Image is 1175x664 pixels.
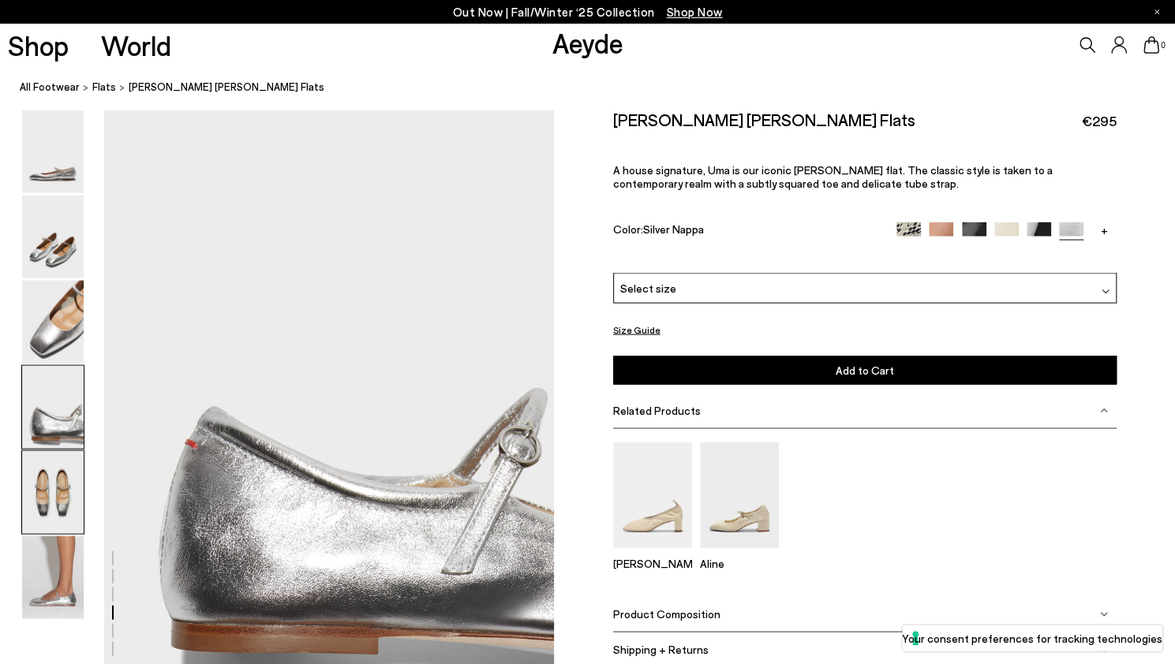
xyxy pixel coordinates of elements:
[22,536,84,619] img: Uma Mary-Jane Flats - Image 6
[836,364,894,377] span: Add to Cart
[700,556,779,569] p: Aline
[22,196,84,278] img: Uma Mary-Jane Flats - Image 2
[1100,407,1108,415] img: svg%3E
[20,79,80,95] a: All Footwear
[22,110,84,193] img: Uma Mary-Jane Flats - Image 1
[643,222,704,236] span: Silver Nappa
[129,79,324,95] span: [PERSON_NAME] [PERSON_NAME] Flats
[613,163,1117,190] p: A house signature, Uma is our iconic [PERSON_NAME] flat. The classic style is taken to a contempo...
[613,110,915,129] h2: [PERSON_NAME] [PERSON_NAME] Flats
[552,26,623,59] a: Aeyde
[667,5,723,19] span: Navigate to /collections/new-in
[22,281,84,364] img: Uma Mary-Jane Flats - Image 3
[92,79,116,95] a: flats
[101,32,171,59] a: World
[613,222,881,241] div: Color:
[902,630,1162,647] label: Your consent preferences for tracking technologies
[613,536,692,569] a: Narissa Ruched Pumps [PERSON_NAME]
[22,451,84,534] img: Uma Mary-Jane Flats - Image 5
[1100,610,1108,617] img: svg%3E
[20,66,1175,110] nav: breadcrumb
[613,404,701,417] span: Related Products
[1082,111,1117,131] span: €295
[1159,41,1167,50] span: 0
[620,280,676,297] span: Select size
[453,2,723,22] p: Out Now | Fall/Winter ‘25 Collection
[613,607,720,621] span: Product Composition
[613,356,1117,385] button: Add to Cart
[613,320,660,340] button: Size Guide
[700,442,779,547] img: Aline Leather Mary-Jane Pumps
[22,366,84,449] img: Uma Mary-Jane Flats - Image 4
[700,536,779,569] a: Aline Leather Mary-Jane Pumps Aline
[613,556,692,569] p: [PERSON_NAME]
[1102,288,1110,296] img: svg%3E
[1143,36,1159,54] a: 0
[8,32,69,59] a: Shop
[902,625,1162,651] button: Your consent preferences for tracking technologies
[1092,222,1117,237] a: +
[92,80,116,93] span: flats
[613,643,709,656] span: Shipping + Returns
[1100,645,1108,653] img: svg%3E
[613,442,692,547] img: Narissa Ruched Pumps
